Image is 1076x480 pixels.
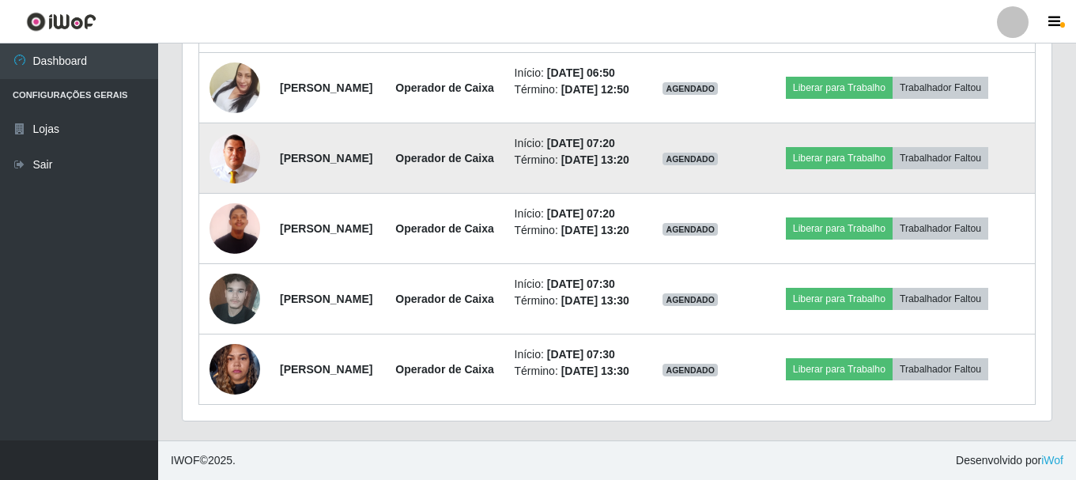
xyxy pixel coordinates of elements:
[210,133,260,184] img: 1730253836277.jpeg
[515,206,632,222] li: Início:
[663,223,718,236] span: AGENDADO
[210,335,260,403] img: 1734465947432.jpeg
[786,77,893,99] button: Liberar para Trabalho
[395,363,494,376] strong: Operador de Caixa
[547,137,615,149] time: [DATE] 07:20
[893,147,988,169] button: Trabalhador Faltou
[210,195,260,262] img: 1739110022249.jpeg
[663,153,718,165] span: AGENDADO
[893,288,988,310] button: Trabalhador Faltou
[547,66,615,79] time: [DATE] 06:50
[280,293,372,305] strong: [PERSON_NAME]
[171,454,200,467] span: IWOF
[561,365,629,377] time: [DATE] 13:30
[280,81,372,94] strong: [PERSON_NAME]
[515,222,632,239] li: Término:
[561,153,629,166] time: [DATE] 13:20
[171,452,236,469] span: © 2025 .
[395,293,494,305] strong: Operador de Caixa
[786,358,893,380] button: Liberar para Trabalho
[893,77,988,99] button: Trabalhador Faltou
[515,363,632,380] li: Término:
[280,222,372,235] strong: [PERSON_NAME]
[786,288,893,310] button: Liberar para Trabalho
[515,276,632,293] li: Início:
[1041,454,1063,467] a: iWof
[663,293,718,306] span: AGENDADO
[515,65,632,81] li: Início:
[561,294,629,307] time: [DATE] 13:30
[547,278,615,290] time: [DATE] 07:30
[395,81,494,94] strong: Operador de Caixa
[893,358,988,380] button: Trabalhador Faltou
[786,217,893,240] button: Liberar para Trabalho
[515,135,632,152] li: Início:
[956,452,1063,469] span: Desenvolvido por
[280,152,372,164] strong: [PERSON_NAME]
[561,83,629,96] time: [DATE] 12:50
[663,82,718,95] span: AGENDADO
[786,147,893,169] button: Liberar para Trabalho
[561,224,629,236] time: [DATE] 13:20
[515,81,632,98] li: Término:
[26,12,96,32] img: CoreUI Logo
[515,152,632,168] li: Término:
[395,152,494,164] strong: Operador de Caixa
[663,364,718,376] span: AGENDADO
[893,217,988,240] button: Trabalhador Faltou
[547,207,615,220] time: [DATE] 07:20
[515,346,632,363] li: Início:
[280,363,372,376] strong: [PERSON_NAME]
[210,265,260,332] img: 1717609421755.jpeg
[210,43,260,133] img: 1742563763298.jpeg
[395,222,494,235] strong: Operador de Caixa
[515,293,632,309] li: Término:
[547,348,615,361] time: [DATE] 07:30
